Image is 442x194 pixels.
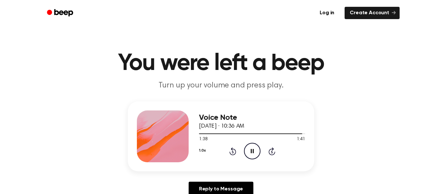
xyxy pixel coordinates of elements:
h1: You were left a beep [55,52,387,75]
a: Beep [42,7,79,19]
span: 1:38 [199,136,207,143]
span: [DATE] · 10:36 AM [199,123,244,129]
span: 1:41 [297,136,305,143]
p: Turn up your volume and press play. [97,80,345,91]
a: Log in [313,6,341,20]
a: Create Account [345,7,400,19]
button: 1.0x [199,145,205,156]
h3: Voice Note [199,113,305,122]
